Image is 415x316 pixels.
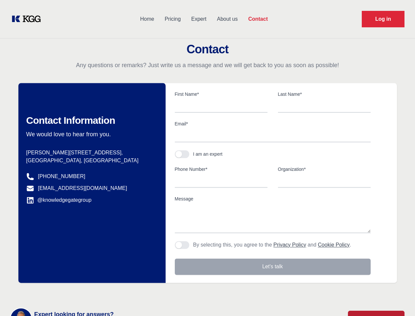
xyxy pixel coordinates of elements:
h2: Contact Information [26,115,155,126]
p: [GEOGRAPHIC_DATA], [GEOGRAPHIC_DATA] [26,157,155,165]
label: Phone Number* [175,166,267,172]
p: By selecting this, you agree to the and . [193,241,351,249]
a: Request Demo [362,11,404,27]
a: [PHONE_NUMBER] [38,172,85,180]
p: Any questions or remarks? Just write us a message and we will get back to you as soon as possible! [8,61,407,69]
a: Expert [186,11,212,28]
a: KOL Knowledge Platform: Talk to Key External Experts (KEE) [11,14,46,24]
p: We would love to hear from you. [26,130,155,138]
a: Home [135,11,159,28]
p: [PERSON_NAME][STREET_ADDRESS], [26,149,155,157]
a: Contact [243,11,273,28]
div: I am an expert [193,151,223,157]
a: @knowledgegategroup [26,196,92,204]
label: Message [175,196,371,202]
h2: Contact [8,43,407,56]
a: Cookie Policy [318,242,350,248]
a: Pricing [159,11,186,28]
label: Organization* [278,166,371,172]
div: Cookie settings [7,310,40,313]
iframe: Chat Widget [382,284,415,316]
a: Privacy Policy [273,242,306,248]
a: [EMAIL_ADDRESS][DOMAIN_NAME] [38,184,127,192]
button: Let's talk [175,258,371,275]
label: First Name* [175,91,267,97]
a: About us [212,11,243,28]
label: Last Name* [278,91,371,97]
label: Email* [175,120,371,127]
